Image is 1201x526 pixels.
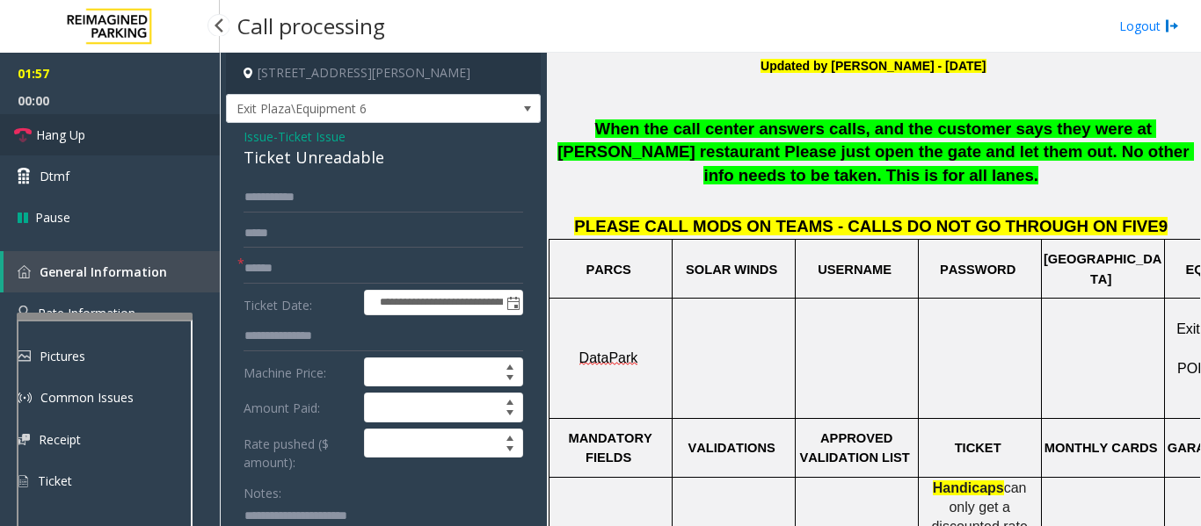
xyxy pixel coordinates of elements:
[799,431,909,465] span: APPROVED VALIDATION LIST
[40,263,167,280] span: General Information
[569,431,656,465] span: MANDATORY FIELDS
[226,53,541,94] h4: [STREET_ADDRESS][PERSON_NAME]
[933,480,1004,495] span: Handicaps
[686,263,777,277] span: SOLAR WINDS
[761,59,986,73] b: Updated by [PERSON_NAME] - [DATE]
[574,217,1168,235] span: PLEASE CALL MODS ON TEAMS - CALLS DO NOT GO THROUGH ON FIVE9
[586,263,630,277] span: PARCS
[227,95,477,123] span: Exit Plaza\Equipment 6
[244,478,281,502] label: Notes:
[498,393,522,407] span: Increase value
[229,4,394,47] h3: Call processing
[278,127,346,146] span: Ticket Issue
[579,350,638,366] span: DataPark
[498,443,522,458] span: Decrease value
[239,290,360,316] label: Ticket Date:
[1119,17,1179,35] a: Logout
[35,208,70,227] span: Pause
[498,358,522,372] span: Increase value
[36,126,85,144] span: Hang Up
[4,251,220,292] a: General Information
[239,357,360,387] label: Machine Price:
[1044,252,1161,285] span: [GEOGRAPHIC_DATA]
[273,128,346,145] span: -
[239,393,360,422] label: Amount Paid:
[244,127,273,146] span: Issue
[818,263,892,277] span: USERNAME
[18,265,31,278] img: 'icon'
[940,263,1015,277] span: PASSWORD
[498,407,522,422] span: Decrease value
[557,119,1194,184] span: When the call center answers calls, and the customer says they were at [PERSON_NAME] restaurant P...
[1165,17,1179,35] img: logout
[688,441,775,455] span: VALIDATIONS
[955,441,1001,455] span: TICKET
[18,306,29,321] img: 'icon'
[503,291,522,315] span: Toggle popup
[239,429,360,472] label: Rate pushed ($ amount):
[40,167,69,185] span: Dtmf
[498,429,522,443] span: Increase value
[244,146,523,169] div: Ticket Unreadable
[38,305,135,321] span: Rate Information
[498,372,522,386] span: Decrease value
[1045,441,1158,455] span: MONTHLY CARDS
